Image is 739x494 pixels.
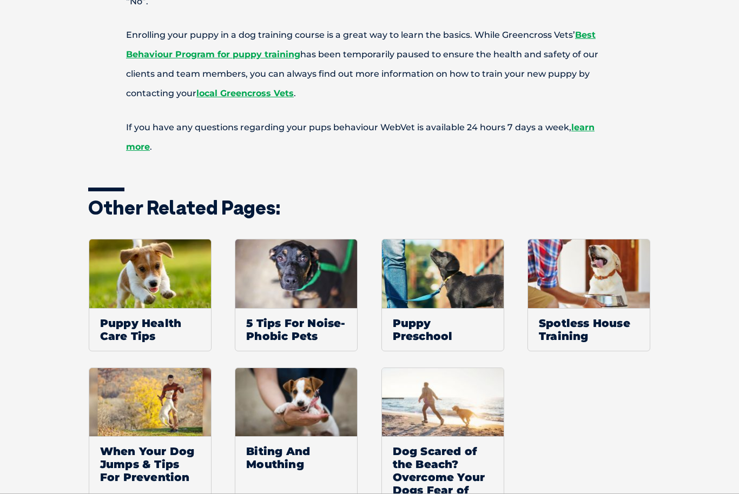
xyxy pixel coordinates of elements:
img: Enrol in Puppy Preschool [382,239,504,308]
span: Puppy Preschool [382,308,504,351]
a: Puppy Preschool [381,239,504,351]
span: Puppy Health Care Tips [89,308,211,351]
span: Biting And Mouthing [235,436,357,479]
a: local Greencross Vets [196,88,294,98]
h3: Other related pages: [88,198,651,217]
a: 5 Tips For Noise-Phobic Pets [235,239,358,351]
span: When Your Dog Jumps & Tips For Prevention [89,436,211,492]
p: Enrolling your puppy in a dog training course is a great way to learn the basics. While Greencros... [88,25,651,103]
span: Spotless House Training [528,308,650,351]
p: If you have any questions regarding your pups behaviour WebVet is available 24 hours 7 days a wee... [88,118,651,157]
span: 5 Tips For Noise-Phobic Pets [235,308,357,351]
a: learn more [126,122,595,152]
a: Spotless House Training [527,239,650,351]
a: Puppy Health Care Tips [89,239,212,351]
